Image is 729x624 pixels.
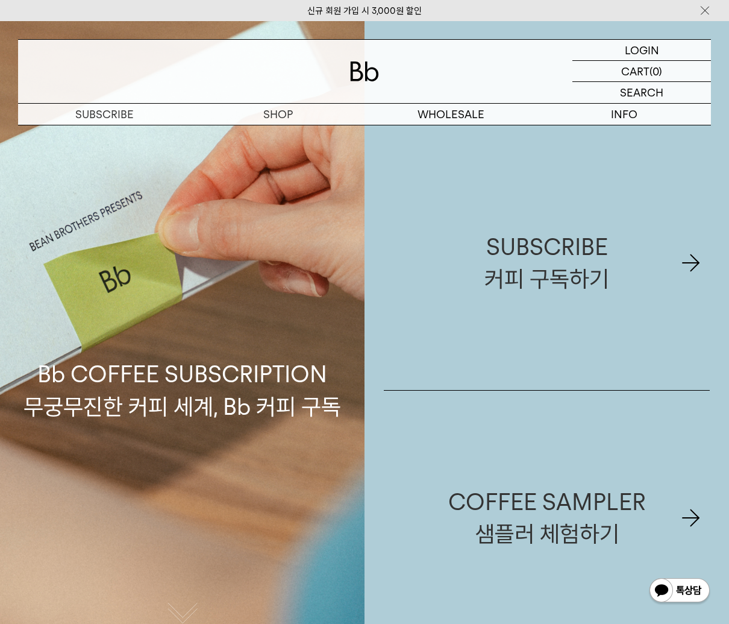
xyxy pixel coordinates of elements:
p: WHOLESALE [364,104,538,125]
a: CART (0) [572,61,711,82]
a: 신규 회원 가입 시 3,000원 할인 [307,5,422,16]
p: (0) [649,61,662,81]
a: SUBSCRIBE [18,104,192,125]
p: INFO [538,104,712,125]
img: 카카오톡 채널 1:1 채팅 버튼 [648,577,711,606]
img: 로고 [350,61,379,81]
p: Bb COFFEE SUBSCRIPTION 무궁무진한 커피 세계, Bb 커피 구독 [23,244,341,422]
p: SEARCH [620,82,663,103]
a: SUBSCRIBE커피 구독하기 [384,136,710,390]
div: COFFEE SAMPLER 샘플러 체험하기 [448,486,646,550]
p: LOGIN [625,40,659,60]
a: LOGIN [572,40,711,61]
p: CART [621,61,649,81]
a: SHOP [192,104,365,125]
div: SUBSCRIBE 커피 구독하기 [484,231,609,295]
